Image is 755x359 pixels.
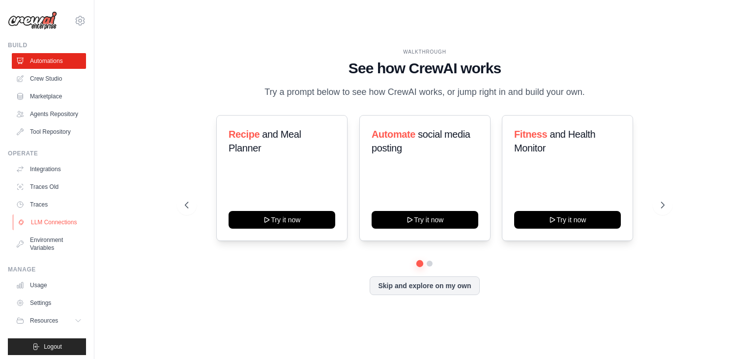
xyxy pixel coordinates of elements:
img: Logo [8,11,57,30]
a: LLM Connections [13,214,87,230]
a: Usage [12,277,86,293]
span: Fitness [514,129,547,140]
div: Operate [8,150,86,157]
button: Logout [8,338,86,355]
span: Resources [30,317,58,325]
span: Logout [44,343,62,351]
div: Build [8,41,86,49]
a: Traces Old [12,179,86,195]
span: Automate [372,129,415,140]
a: Tool Repository [12,124,86,140]
button: Try it now [372,211,478,229]
span: social media posting [372,129,470,153]
a: Marketplace [12,89,86,104]
a: Automations [12,53,86,69]
div: Manage [8,266,86,273]
span: Recipe [229,129,260,140]
span: and Meal Planner [229,129,301,153]
a: Integrations [12,161,86,177]
iframe: Chat Widget [706,312,755,359]
a: Traces [12,197,86,212]
a: Agents Repository [12,106,86,122]
button: Resources [12,313,86,329]
a: Environment Variables [12,232,86,256]
div: WALKTHROUGH [185,48,665,56]
a: Settings [12,295,86,311]
p: Try a prompt below to see how CrewAI works, or jump right in and build your own. [260,85,590,99]
span: and Health Monitor [514,129,595,153]
button: Try it now [514,211,621,229]
button: Skip and explore on my own [370,276,479,295]
button: Try it now [229,211,335,229]
a: Crew Studio [12,71,86,87]
h1: See how CrewAI works [185,60,665,77]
